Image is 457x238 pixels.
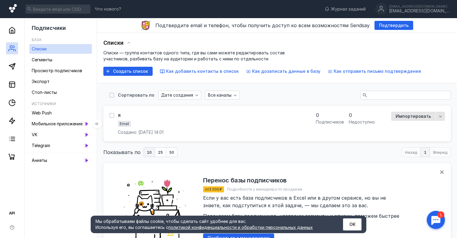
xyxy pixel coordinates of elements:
span: 25 [158,150,163,154]
span: Сегменты [32,57,52,62]
span: Показывать по [103,149,141,156]
button: 50 [166,147,177,157]
span: Подтвердите email и телефон, чтобы получить доступ ко всем возможностям Sendsay [155,22,370,28]
span: Импортировать [396,114,431,119]
button: Дате создания [158,91,201,100]
a: Мобильное приложение [29,119,92,129]
span: Email [120,121,129,126]
button: Все каналы [205,91,240,100]
span: Подтвердить [379,23,409,28]
span: Списки — группа контактов одного типа, где вы сами можете редактировать состав участников, разбив... [103,50,285,61]
a: VK [29,130,92,140]
a: Списки [29,44,92,54]
button: ОК [343,218,361,230]
a: Анкеты [29,156,92,165]
span: 50 [169,150,174,154]
div: Сортировать по [118,93,154,97]
span: Как отправить письмо подтверждения [334,69,421,74]
span: Telegram [32,143,50,148]
span: Подписчики [32,25,66,31]
span: Мобильное приложение [32,121,83,126]
span: Web Push [32,110,52,115]
div: 0 [349,112,375,118]
h2: Перенос базы подписчиков [203,177,287,184]
button: 25 [155,147,166,157]
button: Как отправить письмо подтверждения [328,68,421,74]
span: Журнал заданий [331,6,366,12]
div: 1 [14,4,21,10]
h5: Источники [32,101,56,106]
span: Создано: [DATE] 14:01 [118,129,164,135]
span: 10 [147,150,152,154]
span: Как добавить контакты в список [166,69,239,74]
span: Экспорт [32,79,50,84]
button: Как добавить контакты в список [160,68,239,74]
span: Если у вас есть база подписчиков в Excel или в другом сервисе, но вы не знаете, как подступиться ... [203,195,401,227]
span: Анкеты [32,158,47,163]
div: [EMAIL_ADDRESS][DOMAIN_NAME] [389,5,449,8]
a: Web Push [29,108,92,118]
span: Создать список [113,69,148,74]
a: Экспорт [29,77,92,86]
button: Импортировать [391,112,436,121]
span: Что нового? [95,7,121,11]
span: Все каналы [208,93,232,98]
a: я [118,112,121,118]
a: Стоп-листы [29,88,92,97]
span: Стоп-листы [32,90,57,95]
a: Журнал заданий [322,6,369,12]
span: от 3 000 ₽ [205,187,222,191]
div: недоступно [349,119,375,125]
span: Списки [32,46,47,51]
span: Дате создания [161,93,193,98]
input: Введите email или CSID [25,5,90,14]
div: 0 [316,112,344,118]
a: Что нового? [92,7,124,11]
button: Подтвердить [374,21,413,30]
div: подписчиков [316,119,344,125]
button: Как дозаписать данные в базу [246,68,320,74]
div: [EMAIL_ADDRESS][DOMAIN_NAME] [389,8,449,14]
span: Подробности у менеджера по продажам [227,187,302,191]
h5: База [32,37,41,42]
a: Telegram [29,141,92,150]
a: Просмотр подписчиков [29,66,92,76]
button: 10 [144,147,155,157]
a: политикой конфиденциальности и обработки персональных данных [168,225,313,230]
a: Сегменты [29,55,92,65]
span: Списки [103,40,124,46]
div: Мы обрабатываем файлы cookie, чтобы сделать сайт удобнее для вас. Используя его, вы соглашаетесь c [96,218,328,230]
span: VK [32,132,37,137]
span: Как дозаписать данные в базу [252,69,320,74]
span: Просмотр подписчиков [32,68,82,73]
button: Создать список [103,67,153,76]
